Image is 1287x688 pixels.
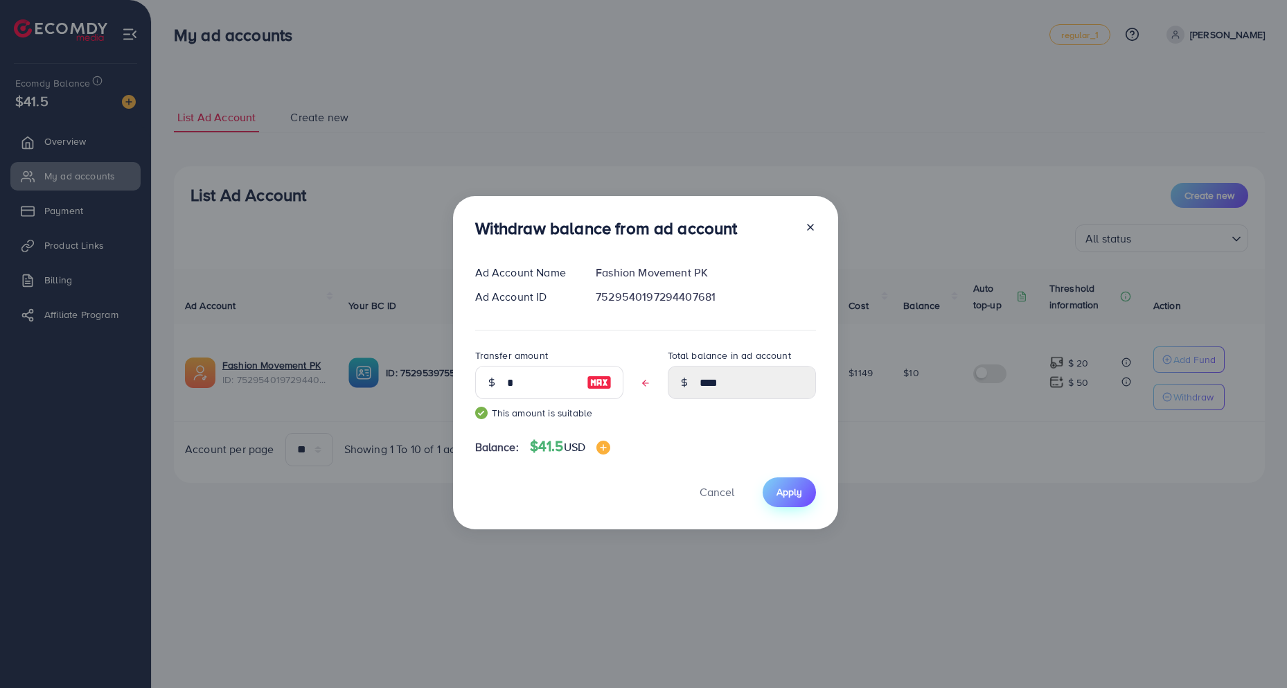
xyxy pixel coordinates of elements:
[682,477,752,507] button: Cancel
[475,439,519,455] span: Balance:
[475,349,548,362] label: Transfer amount
[475,406,623,420] small: This amount is suitable
[776,485,802,499] span: Apply
[475,407,488,419] img: guide
[763,477,816,507] button: Apply
[596,441,610,455] img: image
[464,289,585,305] div: Ad Account ID
[530,438,610,455] h4: $41.5
[464,265,585,281] div: Ad Account Name
[587,374,612,391] img: image
[700,484,734,500] span: Cancel
[585,289,826,305] div: 7529540197294407681
[668,349,791,362] label: Total balance in ad account
[1228,626,1277,678] iframe: Chat
[585,265,826,281] div: Fashion Movement PK
[564,439,585,455] span: USD
[475,218,738,238] h3: Withdraw balance from ad account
